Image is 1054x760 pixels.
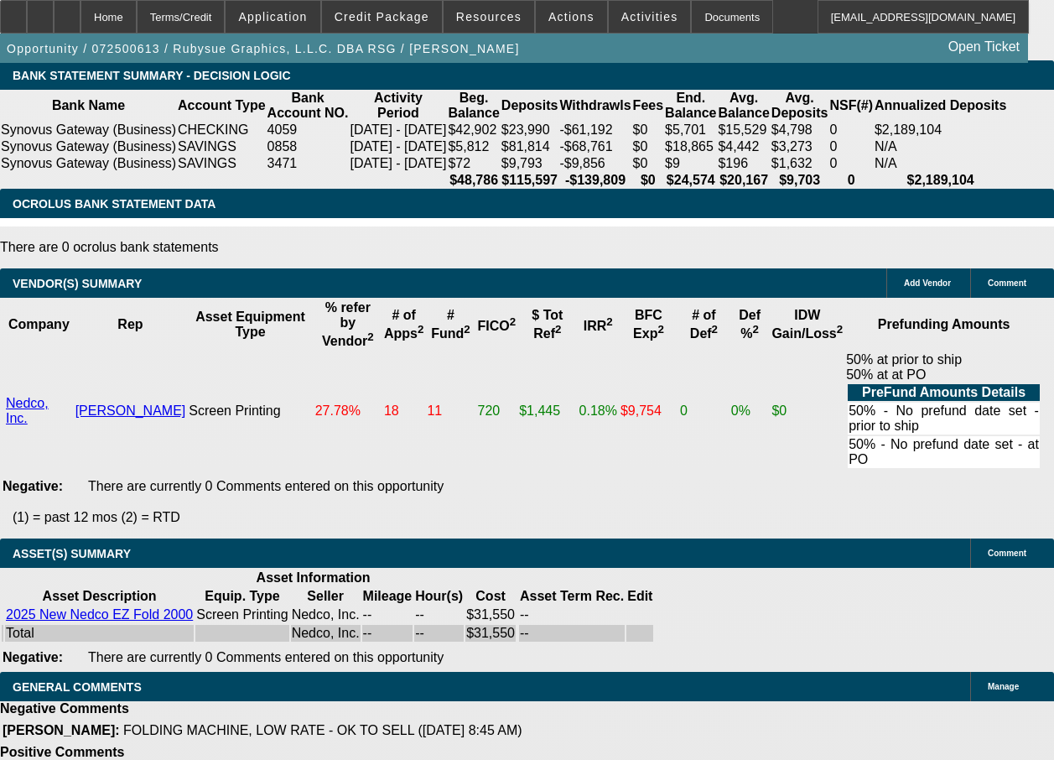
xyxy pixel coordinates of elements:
[664,172,717,189] th: $24,574
[536,1,607,33] button: Actions
[418,323,423,336] sup: 2
[257,570,371,585] b: Asset Information
[195,606,288,623] td: Screen Printing
[558,172,631,189] th: -$139,809
[862,385,1025,399] b: PreFund Amounts Details
[626,588,653,605] th: Edit
[177,90,267,122] th: Account Type
[771,138,829,155] td: $3,273
[558,122,631,138] td: -$61,192
[828,172,874,189] th: 0
[558,90,631,122] th: Withdrawls
[771,122,829,138] td: $4,798
[548,10,594,23] span: Actions
[988,549,1026,558] span: Comment
[558,138,631,155] td: -$68,761
[8,317,70,331] b: Company
[519,588,625,605] th: Asset Term Recommendation
[874,90,1007,122] th: Annualized Deposits
[13,547,131,560] span: ASSET(S) SUMMARY
[322,300,374,348] b: % refer by Vendor
[771,308,843,341] b: IDW Gain/Loss
[501,122,559,138] td: $23,990
[414,606,464,623] td: --
[291,625,361,642] td: Nedco, Inc.
[456,10,522,23] span: Resources
[988,682,1019,691] span: Manage
[875,122,1006,138] div: $2,189,104
[606,315,612,328] sup: 2
[717,155,770,172] td: $196
[518,351,576,471] td: $1,445
[3,723,120,737] b: [PERSON_NAME]:
[632,172,664,189] th: $0
[828,90,874,122] th: NSF(#)
[307,589,344,603] b: Seller
[579,351,618,471] td: 0.18%
[633,308,664,341] b: BFC Exp
[532,308,563,341] b: $ Tot Ref
[3,479,63,493] b: Negative:
[444,1,534,33] button: Resources
[632,138,664,155] td: $0
[558,155,631,172] td: -$9,856
[117,317,143,331] b: Rep
[717,138,770,155] td: $4,442
[739,308,761,341] b: Def %
[730,351,770,471] td: 0%
[88,650,444,664] span: There are currently 0 Comments entered on this opportunity
[465,606,516,623] td: $31,550
[874,172,1007,189] th: $2,189,104
[238,10,307,23] span: Application
[717,90,770,122] th: Avg. Balance
[771,172,829,189] th: $9,703
[690,308,718,341] b: # of Def
[447,122,500,138] td: $42,902
[447,90,500,122] th: Beg. Balance
[621,10,678,23] span: Activities
[942,33,1026,61] a: Open Ticket
[679,351,729,471] td: 0
[322,1,442,33] button: Credit Package
[6,626,193,641] div: Total
[501,138,559,155] td: $81,814
[632,122,664,138] td: $0
[988,278,1026,288] span: Comment
[6,396,49,425] a: Nedco, Inc.
[501,155,559,172] td: $9,793
[717,172,770,189] th: $20,167
[362,625,413,642] td: --
[848,403,1040,435] td: 50% - No prefund date set - prior to ship
[519,606,625,623] td: --
[874,138,1007,155] td: N/A
[13,197,215,211] span: OCROLUS BANK STATEMENT DATA
[712,323,718,336] sup: 2
[475,589,506,603] b: Cost
[7,42,520,55] span: Opportunity / 072500613 / Rubysue Graphics, L.L.C. DBA RSG / [PERSON_NAME]
[771,351,844,471] td: $0
[335,10,429,23] span: Credit Package
[13,69,291,82] span: Bank Statement Summary - Decision Logic
[465,625,516,642] td: $31,550
[828,122,874,138] td: 0
[6,607,193,622] a: 2025 New Nedco EZ Fold 2000
[267,90,350,122] th: Bank Account NO.
[620,351,678,471] td: $9,754
[657,323,663,336] sup: 2
[384,308,423,341] b: # of Apps
[362,606,413,623] td: --
[874,155,1007,172] td: N/A
[367,331,373,343] sup: 2
[632,90,664,122] th: Fees
[904,278,951,288] span: Add Vendor
[177,155,267,172] td: SAVINGS
[349,90,447,122] th: Activity Period
[43,589,157,603] b: Asset Description
[828,138,874,155] td: 0
[3,650,63,664] b: Negative:
[510,315,516,328] sup: 2
[848,436,1040,468] td: 50% - No prefund date set - at PO
[447,155,500,172] td: $72
[226,1,319,33] button: Application
[75,403,186,418] a: [PERSON_NAME]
